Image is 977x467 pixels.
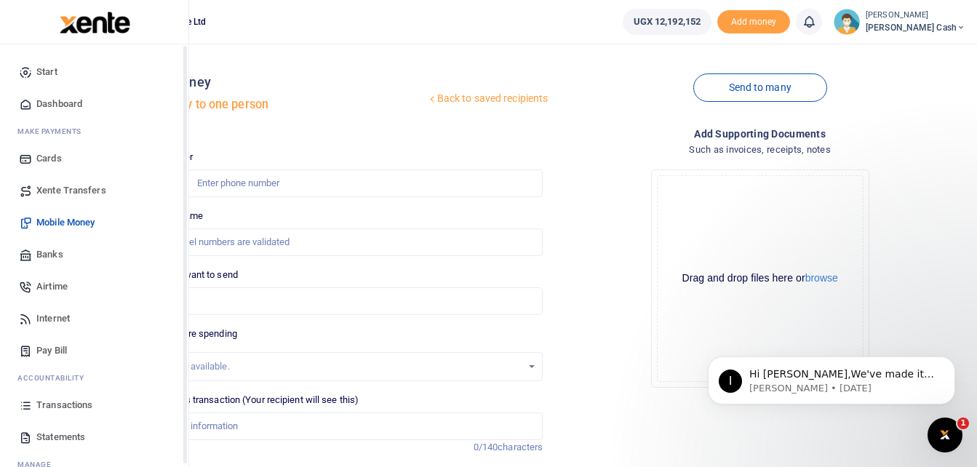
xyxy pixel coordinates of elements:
[127,97,426,112] h5: Send money to one person
[132,169,543,197] input: Enter phone number
[12,175,177,207] a: Xente Transfers
[36,151,62,166] span: Cards
[12,303,177,335] a: Internet
[12,143,177,175] a: Cards
[928,418,962,452] iframe: Intercom live chat
[36,343,67,358] span: Pay Bill
[132,393,359,407] label: Memo for this transaction (Your recipient will see this)
[866,9,965,22] small: [PERSON_NAME]
[12,271,177,303] a: Airtime
[554,142,965,158] h4: Such as invoices, receipts, notes
[12,421,177,453] a: Statements
[132,150,193,164] label: Phone number
[60,12,130,33] img: logo-large
[25,126,81,137] span: ake Payments
[132,412,543,440] input: Enter extra information
[866,21,965,34] span: [PERSON_NAME] Cash
[12,56,177,88] a: Start
[651,169,869,388] div: File Uploader
[617,9,717,35] li: Wallet ballance
[36,279,68,294] span: Airtime
[693,73,827,102] a: Send to many
[717,15,790,26] a: Add money
[127,74,426,90] h4: Mobile money
[834,9,965,35] a: profile-user [PERSON_NAME] [PERSON_NAME] Cash
[686,326,977,428] iframe: Intercom notifications message
[36,311,70,326] span: Internet
[805,273,838,283] button: browse
[36,183,106,198] span: Xente Transfers
[12,207,177,239] a: Mobile Money
[132,228,543,256] input: MTN & Airtel numbers are validated
[957,418,969,429] span: 1
[717,10,790,34] li: Toup your wallet
[658,271,863,285] div: Drag and drop files here or
[36,398,92,412] span: Transactions
[834,9,860,35] img: profile-user
[12,367,177,389] li: Ac
[634,15,701,29] span: UGX 12,192,152
[36,430,85,444] span: Statements
[623,9,711,35] a: UGX 12,192,152
[28,372,84,383] span: countability
[12,239,177,271] a: Banks
[12,335,177,367] a: Pay Bill
[36,97,82,111] span: Dashboard
[12,120,177,143] li: M
[12,88,177,120] a: Dashboard
[58,16,130,27] a: logo-small logo-large logo-large
[498,442,543,452] span: characters
[36,247,63,262] span: Banks
[474,442,498,452] span: 0/140
[426,86,549,112] a: Back to saved recipients
[36,65,57,79] span: Start
[143,359,522,374] div: No options available.
[12,389,177,421] a: Transactions
[717,10,790,34] span: Add money
[36,215,95,230] span: Mobile Money
[554,126,965,142] h4: Add supporting Documents
[132,287,543,315] input: UGX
